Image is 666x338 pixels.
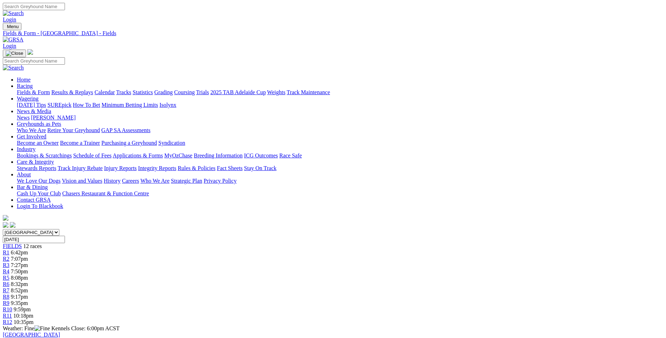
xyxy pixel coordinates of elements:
[3,294,9,300] a: R8
[17,203,63,209] a: Login To Blackbook
[11,281,28,287] span: 8:32pm
[17,89,663,96] div: Racing
[17,115,29,121] a: News
[3,306,12,312] a: R10
[17,115,663,121] div: News & Media
[194,152,243,158] a: Breeding Information
[62,178,102,184] a: Vision and Values
[3,300,9,306] a: R9
[3,268,9,274] a: R4
[6,51,23,56] img: Close
[11,268,28,274] span: 7:50pm
[3,332,60,338] a: [GEOGRAPHIC_DATA]
[171,178,202,184] a: Strategic Plan
[101,140,157,146] a: Purchasing a Greyhound
[122,178,139,184] a: Careers
[23,243,42,249] span: 12 races
[17,121,61,127] a: Greyhounds as Pets
[217,165,243,171] a: Fact Sheets
[27,49,33,55] img: logo-grsa-white.png
[17,190,663,197] div: Bar & Dining
[159,102,176,108] a: Isolynx
[11,256,28,262] span: 7:07pm
[17,146,35,152] a: Industry
[17,96,39,102] a: Wagering
[17,159,54,165] a: Care & Integrity
[62,190,149,196] a: Chasers Restaurant & Function Centre
[3,256,9,262] a: R2
[3,10,24,17] img: Search
[287,89,330,95] a: Track Maintenance
[60,140,100,146] a: Become a Trainer
[17,127,663,134] div: Greyhounds as Pets
[58,165,103,171] a: Track Injury Rebate
[3,17,16,22] a: Login
[104,165,137,171] a: Injury Reports
[244,152,278,158] a: ICG Outcomes
[174,89,195,95] a: Coursing
[11,249,28,255] span: 6:42pm
[17,152,72,158] a: Bookings & Scratchings
[73,102,100,108] a: How To Bet
[3,50,26,57] button: Toggle navigation
[244,165,276,171] a: Stay On Track
[3,262,9,268] a: R3
[267,89,285,95] a: Weights
[3,222,8,228] img: facebook.svg
[3,275,9,281] a: R5
[3,313,12,319] a: R11
[3,319,12,325] span: R12
[17,77,31,83] a: Home
[11,294,28,300] span: 9:17pm
[138,165,176,171] a: Integrity Reports
[17,171,31,177] a: About
[17,190,61,196] a: Cash Up Your Club
[14,306,31,312] span: 9:59pm
[140,178,170,184] a: Who We Are
[3,236,65,243] input: Select date
[3,43,16,49] a: Login
[3,57,65,65] input: Search
[196,89,209,95] a: Trials
[11,287,28,293] span: 8:52pm
[204,178,237,184] a: Privacy Policy
[17,197,51,203] a: Contact GRSA
[3,249,9,255] a: R1
[3,23,21,30] button: Toggle navigation
[3,243,22,249] span: FIELDS
[17,178,663,184] div: About
[116,89,131,95] a: Tracks
[17,140,663,146] div: Get Involved
[3,287,9,293] a: R7
[11,275,28,281] span: 8:08pm
[17,184,48,190] a: Bar & Dining
[3,281,9,287] a: R6
[31,115,75,121] a: [PERSON_NAME]
[101,127,151,133] a: GAP SA Assessments
[3,215,8,221] img: logo-grsa-white.png
[3,65,24,71] img: Search
[178,165,216,171] a: Rules & Policies
[3,30,663,37] a: Fields & Form - [GEOGRAPHIC_DATA] - Fields
[11,300,28,306] span: 9:35pm
[17,83,33,89] a: Racing
[73,152,111,158] a: Schedule of Fees
[17,140,59,146] a: Become an Owner
[17,127,46,133] a: Who We Are
[17,152,663,159] div: Industry
[11,262,28,268] span: 7:27pm
[3,37,24,43] img: GRSA
[14,319,34,325] span: 10:35pm
[17,165,56,171] a: Stewards Reports
[17,165,663,171] div: Care & Integrity
[17,134,46,139] a: Get Involved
